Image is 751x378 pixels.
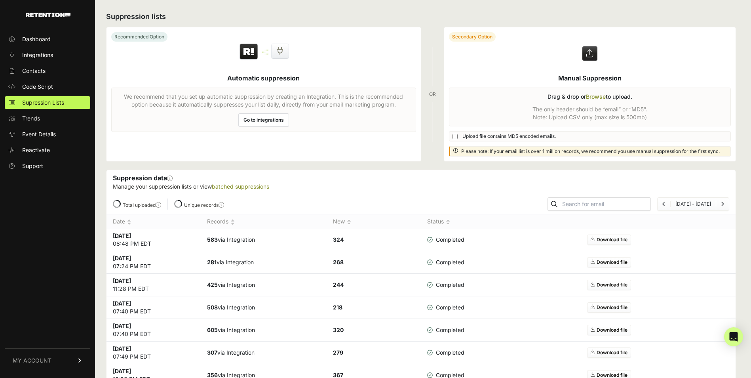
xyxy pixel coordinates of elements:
img: Retention.com [26,13,70,17]
strong: [DATE] [113,232,131,239]
h2: Suppression lists [106,11,736,22]
td: 07:40 PM EDT [106,296,201,319]
strong: 307 [207,349,217,356]
td: via Integration [201,251,327,274]
nav: Page navigation [657,197,729,211]
a: Support [5,160,90,172]
strong: 244 [333,281,344,288]
div: Suppression data [106,170,736,194]
td: via Integration [201,274,327,296]
td: via Integration [201,342,327,364]
label: Total uploaded [123,202,161,208]
span: Completed [427,258,464,266]
strong: [DATE] [113,368,131,374]
p: Manage your suppression lists or view [113,183,729,191]
strong: 583 [207,236,218,243]
span: MY ACCOUNT [13,357,51,365]
strong: [DATE] [113,277,131,284]
span: Completed [427,349,464,357]
img: integration [262,50,268,51]
span: Supression Lists [22,99,64,107]
span: Completed [427,281,464,289]
a: Go to integrations [238,113,289,127]
input: Search for email [561,199,650,210]
td: via Integration [201,229,327,251]
span: Trends [22,115,40,122]
a: Download file [587,302,631,313]
td: 07:49 PM EDT [106,342,201,364]
a: Dashboard [5,33,90,46]
img: no_sort-eaf950dc5ab64cae54d48a5578032e96f70b2ecb7d747501f34c8f2db400fb66.gif [347,219,351,225]
h5: Automatic suppression [227,73,300,83]
img: integration [262,53,268,55]
label: Unique records [184,202,224,208]
p: We recommend that you set up automatic suppression by creating an Integration. This is the recomm... [116,93,411,109]
a: Download file [587,257,631,267]
strong: 425 [207,281,218,288]
strong: 279 [333,349,343,356]
img: no_sort-eaf950dc5ab64cae54d48a5578032e96f70b2ecb7d747501f34c8f2db400fb66.gif [230,219,235,225]
th: New [327,214,421,229]
a: Next [721,201,724,207]
strong: 508 [207,304,218,311]
a: Reactivate [5,144,90,157]
a: Download file [587,347,631,358]
span: Integrations [22,51,53,59]
td: via Integration [201,319,327,342]
th: Status [421,214,484,229]
a: Supression Lists [5,96,90,109]
span: Support [22,162,43,170]
strong: 605 [207,326,218,333]
img: no_sort-eaf950dc5ab64cae54d48a5578032e96f70b2ecb7d747501f34c8f2db400fb66.gif [446,219,450,225]
strong: 320 [333,326,344,333]
span: Completed [427,236,464,244]
span: Code Script [22,83,53,91]
td: 08:48 PM EDT [106,229,201,251]
span: Reactivate [22,146,50,154]
strong: [DATE] [113,345,131,352]
span: Dashboard [22,35,51,43]
input: Upload file contains MD5 encoded emails. [453,134,458,139]
a: Download file [587,325,631,335]
th: Records [201,214,327,229]
a: Previous [662,201,665,207]
td: 11:28 PM EDT [106,274,201,296]
a: MY ACCOUNT [5,348,90,372]
a: Contacts [5,65,90,77]
td: 07:24 PM EDT [106,251,201,274]
strong: 281 [207,259,217,265]
img: no_sort-eaf950dc5ab64cae54d48a5578032e96f70b2ecb7d747501f34c8f2db400fb66.gif [127,219,131,225]
strong: 324 [333,236,344,243]
a: Integrations [5,49,90,61]
span: Completed [427,326,464,334]
a: Event Details [5,128,90,141]
a: batched suppressions [212,183,269,190]
span: Completed [427,304,464,311]
strong: [DATE] [113,300,131,307]
img: integration [262,52,268,53]
strong: 268 [333,259,344,265]
strong: [DATE] [113,255,131,262]
span: Event Details [22,130,56,138]
a: Trends [5,112,90,125]
strong: [DATE] [113,323,131,329]
td: via Integration [201,296,327,319]
a: Download file [587,235,631,245]
td: 07:40 PM EDT [106,319,201,342]
img: Retention [239,43,259,61]
li: [DATE] - [DATE] [670,201,716,207]
div: OR [429,27,436,162]
div: Recommended Option [111,32,167,42]
div: Open Intercom Messenger [724,327,743,346]
span: Upload file contains MD5 encoded emails. [462,133,556,139]
strong: 218 [333,304,342,311]
a: Download file [587,280,631,290]
a: Code Script [5,80,90,93]
th: Date [106,214,201,229]
span: Contacts [22,67,46,75]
